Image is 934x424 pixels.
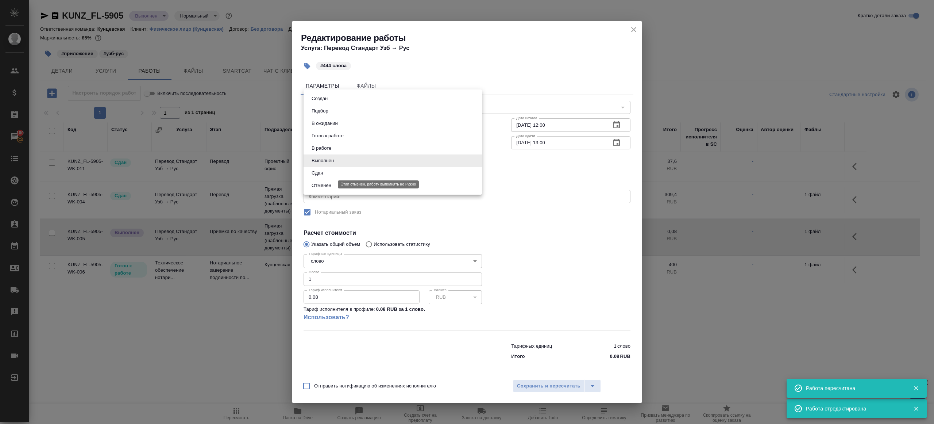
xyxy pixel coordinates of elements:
[309,132,346,140] button: Готов к работе
[908,385,923,391] button: Закрыть
[309,95,330,103] button: Создан
[908,405,923,412] button: Закрыть
[806,405,902,412] div: Работа отредактирована
[309,182,333,190] button: Отменен
[309,107,331,115] button: Подбор
[309,169,325,177] button: Сдан
[309,157,336,165] button: Выполнен
[309,119,340,127] button: В ожидании
[309,144,333,152] button: В работе
[806,385,902,392] div: Работа пересчитана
